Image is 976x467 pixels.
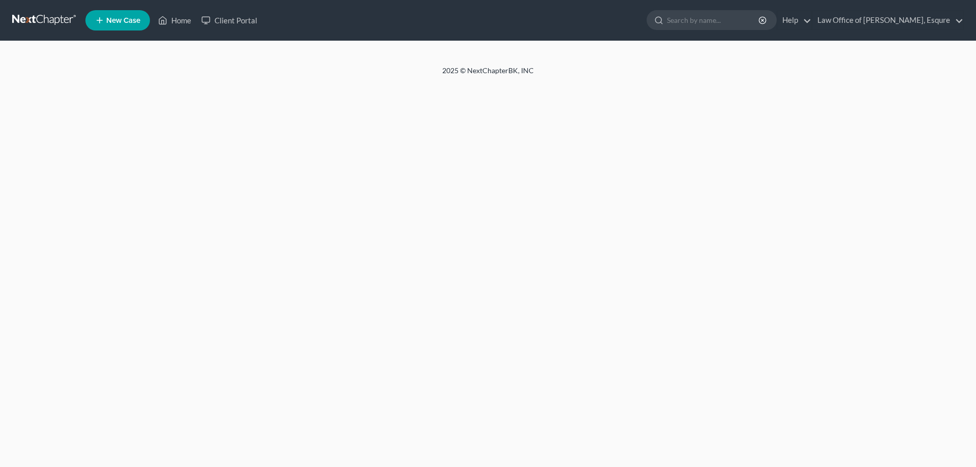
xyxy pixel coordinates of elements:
span: New Case [106,17,140,24]
input: Search by name... [667,11,760,29]
a: Home [153,11,196,29]
div: 2025 © NextChapterBK, INC [198,66,778,84]
a: Client Portal [196,11,262,29]
a: Help [777,11,811,29]
a: Law Office of [PERSON_NAME], Esqure [812,11,963,29]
